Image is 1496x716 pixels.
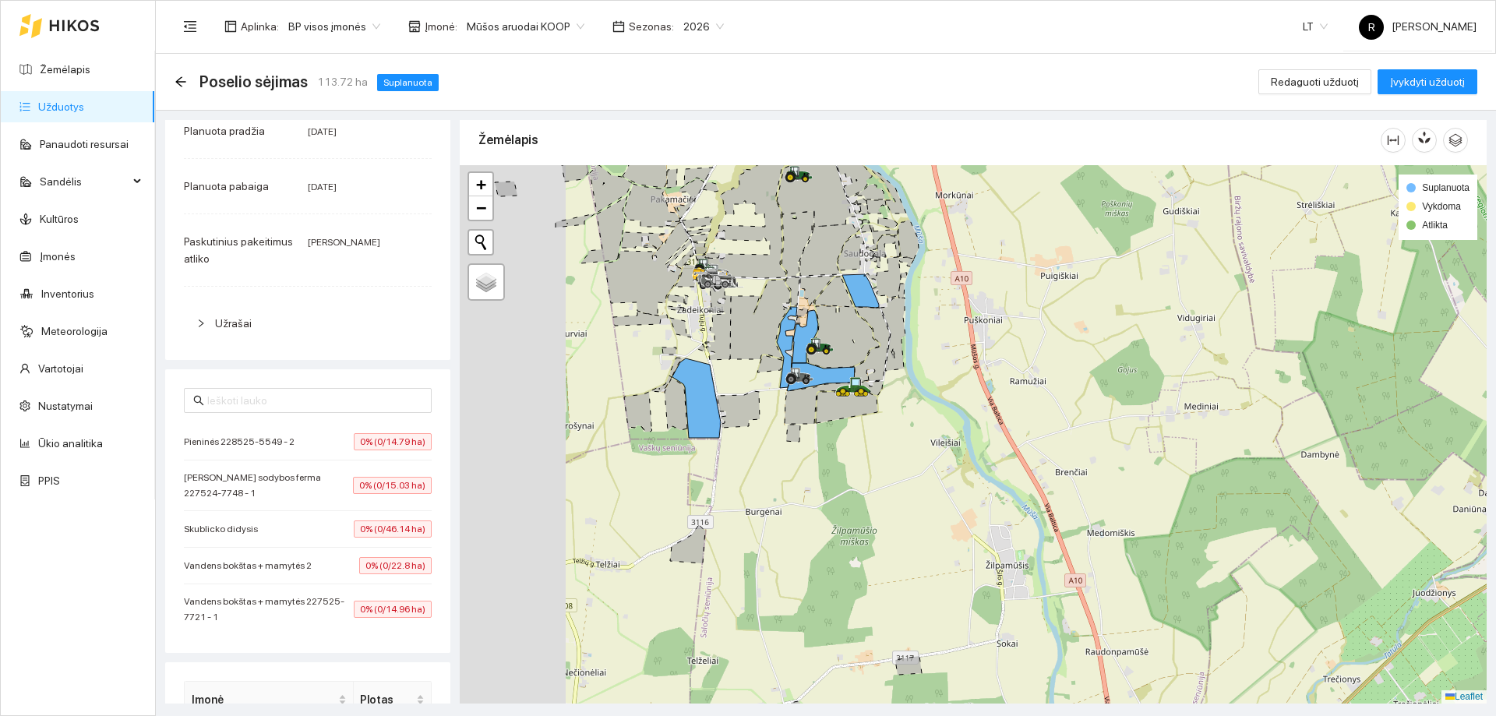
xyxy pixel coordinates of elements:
[408,20,421,33] span: shop
[184,521,266,537] span: Skublicko didysis
[612,20,625,33] span: calendar
[38,101,84,113] a: Užduotys
[469,231,492,254] button: Initiate a new search
[224,20,237,33] span: layout
[308,126,337,137] span: [DATE]
[629,18,674,35] span: Sezonas :
[317,73,368,90] span: 113.72 ha
[184,305,432,341] div: Užrašai
[1368,15,1375,40] span: R
[175,11,206,42] button: menu-fold
[184,594,354,625] span: Vandens bokštas + mamytės 227525-7721 - 1
[1422,182,1470,193] span: Suplanuota
[183,19,197,34] span: menu-fold
[469,265,503,299] a: Layers
[360,691,413,708] span: Plotas
[196,319,206,328] span: right
[425,18,457,35] span: Įmonė :
[1381,128,1406,153] button: column-width
[40,138,129,150] a: Panaudoti resursai
[193,395,204,406] span: search
[184,235,293,265] span: Paskutinius pakeitimus atliko
[38,362,83,375] a: Vartotojai
[40,63,90,76] a: Žemėlapis
[175,76,187,88] span: arrow-left
[288,15,380,38] span: BP visos įmonės
[354,601,432,618] span: 0% (0/14.96 ha)
[1258,69,1371,94] button: Redaguoti užduotį
[476,175,486,194] span: +
[476,198,486,217] span: −
[184,470,353,501] span: [PERSON_NAME] sodybos ferma 227524-7748 - 1
[354,433,432,450] span: 0% (0/14.79 ha)
[241,18,279,35] span: Aplinka :
[40,213,79,225] a: Kultūros
[41,325,108,337] a: Meteorologija
[1390,73,1465,90] span: Įvykdyti užduotį
[354,520,432,538] span: 0% (0/46.14 ha)
[175,76,187,89] div: Atgal
[469,173,492,196] a: Zoom in
[469,196,492,220] a: Zoom out
[1422,220,1448,231] span: Atlikta
[1303,15,1328,38] span: LT
[1359,20,1477,33] span: [PERSON_NAME]
[41,287,94,300] a: Inventorius
[38,400,93,412] a: Nustatymai
[1422,201,1461,212] span: Vykdoma
[40,166,129,197] span: Sandėlis
[1271,73,1359,90] span: Redaguoti užduotį
[38,474,60,487] a: PPIS
[353,477,432,494] span: 0% (0/15.03 ha)
[478,118,1381,162] div: Žemėlapis
[1381,134,1405,146] span: column-width
[467,15,584,38] span: Mūšos aruodai KOOP
[199,69,308,94] span: Poselio sėjimas
[184,434,302,450] span: Pieninės 228525-5549 - 2
[359,557,432,574] span: 0% (0/22.8 ha)
[1378,69,1477,94] button: Įvykdyti užduotį
[38,437,103,450] a: Ūkio analitika
[184,558,319,573] span: Vandens bokštas + mamytės 2
[1445,691,1483,702] a: Leaflet
[308,182,337,192] span: [DATE]
[184,180,269,192] span: Planuota pabaiga
[377,74,439,91] span: Suplanuota
[683,15,724,38] span: 2026
[184,125,265,137] span: Planuota pradžia
[215,317,252,330] span: Užrašai
[1258,76,1371,88] a: Redaguoti užduotį
[308,237,380,248] span: [PERSON_NAME]
[40,250,76,263] a: Įmonės
[207,392,422,409] input: Ieškoti lauko
[191,691,335,708] span: Įmonė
